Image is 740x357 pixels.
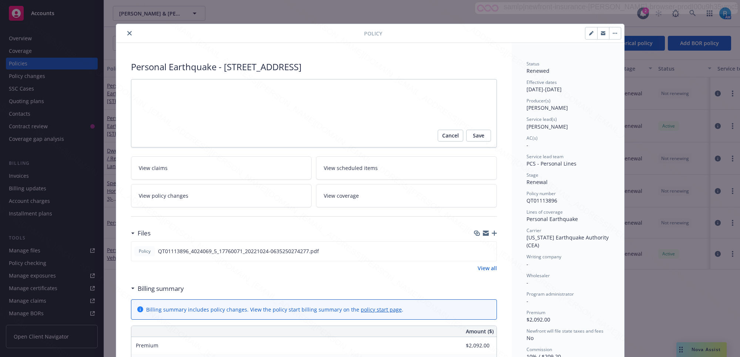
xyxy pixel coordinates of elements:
a: View policy changes [131,184,312,207]
button: download file [475,247,481,255]
span: Cancel [442,130,459,142]
button: Save [466,130,491,142]
div: [DATE] - [DATE] [527,79,609,93]
span: Premium [136,342,158,349]
span: No [527,334,534,341]
button: close [125,29,134,38]
div: Billing summary includes policy changes. View the policy start billing summary on the . [146,306,403,313]
span: Wholesaler [527,272,550,279]
span: QT01113896 [527,197,557,204]
span: Commission [527,346,552,353]
span: View policy changes [139,192,188,200]
span: - [527,142,528,149]
div: Personal Earthquake - [STREET_ADDRESS] [131,61,497,73]
span: Service lead(s) [527,116,557,122]
span: View coverage [324,192,359,200]
span: AC(s) [527,135,538,141]
input: 0.00 [446,340,494,351]
span: Effective dates [527,79,557,85]
span: Policy [137,248,152,255]
span: Stage [527,172,538,178]
h3: Billing summary [138,284,184,293]
a: View all [478,264,497,272]
span: Producer(s) [527,98,551,104]
span: Status [527,61,539,67]
div: Files [131,228,151,238]
span: View claims [139,164,168,172]
span: - [527,297,528,305]
span: PCS - Personal Lines [527,160,576,167]
span: Newfront will file state taxes and fees [527,328,603,334]
span: Save [473,130,484,142]
span: Service lead team [527,153,564,160]
h3: Files [138,228,151,238]
span: Lines of coverage [527,209,563,215]
span: Policy number [527,190,556,197]
span: Renewed [527,67,549,74]
button: Cancel [438,130,463,142]
span: Program administrator [527,291,574,297]
a: View claims [131,156,312,180]
a: View coverage [316,184,497,207]
span: $2,092.00 [527,316,550,323]
span: Writing company [527,254,561,260]
span: Renewal [527,178,548,186]
a: View scheduled items [316,156,497,180]
span: Carrier [527,227,541,234]
span: Amount ($) [466,327,494,335]
span: QT01113896_4024069_5_17760071_20221024-0635250274277.pdf [158,247,319,255]
span: [PERSON_NAME] [527,104,568,111]
span: Premium [527,309,545,316]
div: Billing summary [131,284,184,293]
a: policy start page [361,306,402,313]
span: [US_STATE] Earthquake Authority (CEA) [527,234,610,249]
span: Policy [364,30,382,37]
span: - [527,279,528,286]
span: - [527,261,528,268]
div: Personal Earthquake [527,215,609,223]
span: View scheduled items [324,164,378,172]
button: preview file [487,247,494,255]
span: [PERSON_NAME] [527,123,568,130]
